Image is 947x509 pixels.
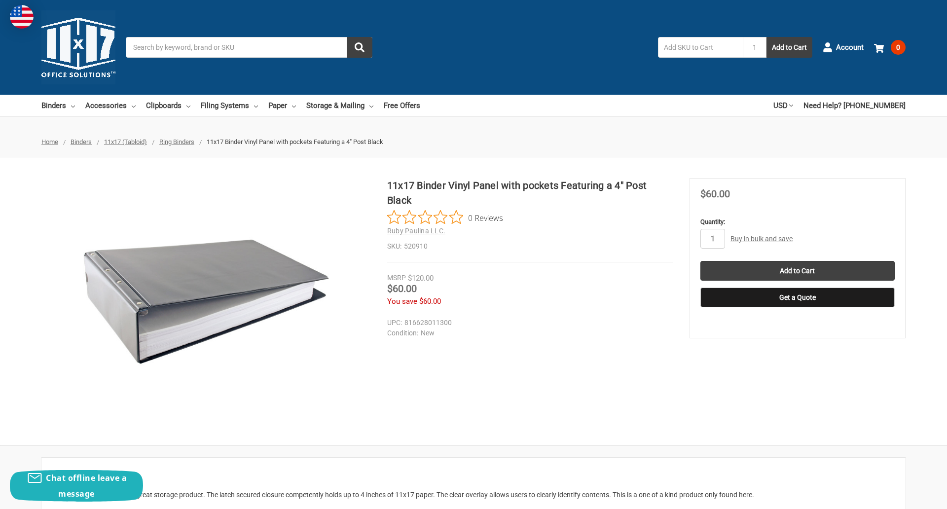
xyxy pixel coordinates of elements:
[803,95,906,116] a: Need Help? [PHONE_NUMBER]
[387,210,503,225] button: Rated 0 out of 5 stars from 0 reviews. Jump to reviews.
[700,261,895,281] input: Add to Cart
[874,35,906,60] a: 0
[10,470,143,502] button: Chat offline leave a message
[41,10,115,84] img: 11x17.com
[387,318,402,328] dt: UPC:
[419,297,441,306] span: $60.00
[52,490,895,500] div: This 4'' post binder makes a great storage product. The latch secured closure competently holds u...
[201,95,258,116] a: Filing Systems
[387,328,418,338] dt: Condition:
[387,227,445,235] a: Ruby Paulina LLC.
[384,95,420,116] a: Free Offers
[836,42,864,53] span: Account
[207,138,383,145] span: 11x17 Binder Vinyl Panel with pockets Featuring a 4" Post Black
[71,138,92,145] a: Binders
[387,328,669,338] dd: New
[700,217,895,227] label: Quantity:
[41,95,75,116] a: Binders
[823,35,864,60] a: Account
[700,288,895,307] button: Get a Quote
[10,5,34,29] img: duty and tax information for United States
[306,95,373,116] a: Storage & Mailing
[408,274,434,283] span: $120.00
[766,37,812,58] button: Add to Cart
[387,241,673,252] dd: 520910
[773,95,793,116] a: USD
[658,37,743,58] input: Add SKU to Cart
[891,40,906,55] span: 0
[387,178,673,208] h1: 11x17 Binder Vinyl Panel with pockets Featuring a 4" Post Black
[126,37,372,58] input: Search by keyword, brand or SKU
[104,138,147,145] a: 11x17 (Tabloid)
[387,318,669,328] dd: 816628011300
[46,473,127,499] span: Chat offline leave a message
[52,468,895,483] h2: Description
[85,95,136,116] a: Accessories
[700,188,730,200] span: $60.00
[387,283,417,294] span: $60.00
[468,210,503,225] span: 0 Reviews
[387,297,417,306] span: You save
[268,95,296,116] a: Paper
[41,138,58,145] a: Home
[387,241,401,252] dt: SKU:
[146,95,190,116] a: Clipboards
[730,235,793,243] a: Buy in bulk and save
[159,138,194,145] a: Ring Binders
[387,273,406,283] div: MSRP
[83,178,329,425] img: 11x17 Binder Vinyl Panel with pockets Featuring a 4" Post Black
